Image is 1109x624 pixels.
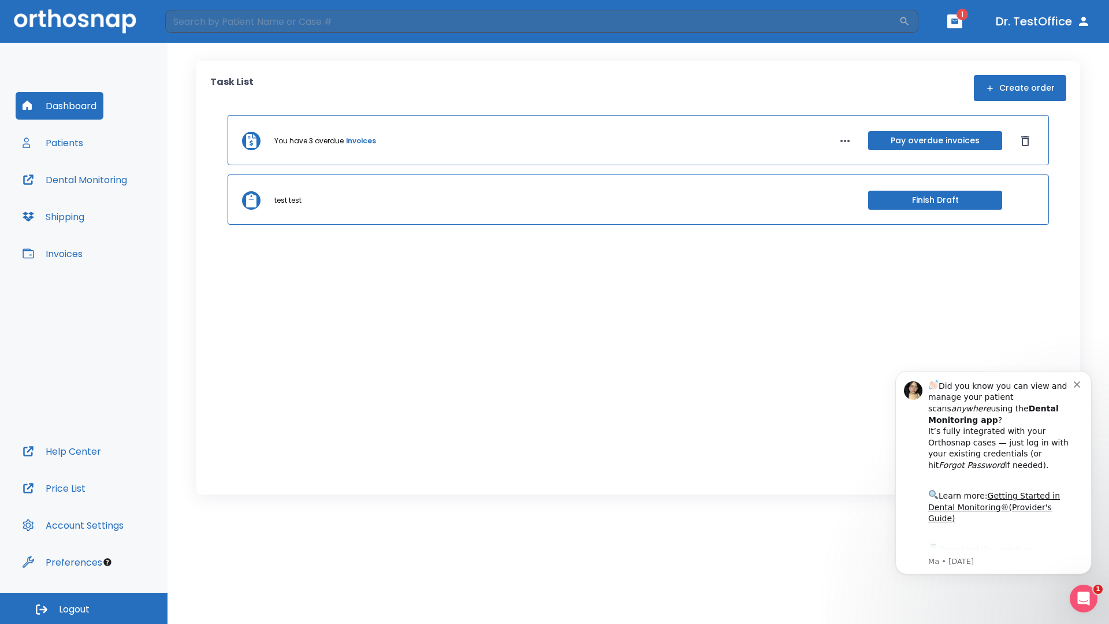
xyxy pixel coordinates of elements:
[957,9,968,20] span: 1
[16,437,108,465] button: Help Center
[274,195,302,206] p: test test
[196,25,205,34] button: Dismiss notification
[868,191,1002,210] button: Finish Draft
[16,511,131,539] button: Account Settings
[14,9,136,33] img: Orthosnap
[59,603,90,616] span: Logout
[210,75,254,101] p: Task List
[1070,585,1097,612] iframe: Intercom live chat
[16,166,134,194] button: Dental Monitoring
[50,188,196,247] div: Download the app: | ​ Let us know if you need help getting started!
[16,203,91,231] button: Shipping
[991,11,1095,32] button: Dr. TestOffice
[868,131,1002,150] button: Pay overdue invoices
[50,191,153,212] a: App Store
[16,548,109,576] button: Preferences
[346,136,376,146] a: invoices
[1093,585,1103,594] span: 1
[16,129,90,157] button: Patients
[16,92,103,120] button: Dashboard
[274,136,344,146] p: You have 3 overdue
[165,10,899,33] input: Search by Patient Name or Case #
[1016,132,1034,150] button: Dismiss
[16,240,90,268] button: Invoices
[878,354,1109,593] iframe: Intercom notifications message
[16,474,92,502] button: Price List
[50,203,196,213] p: Message from Ma, sent 2w ago
[102,557,113,567] div: Tooltip anchor
[974,75,1066,101] button: Create order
